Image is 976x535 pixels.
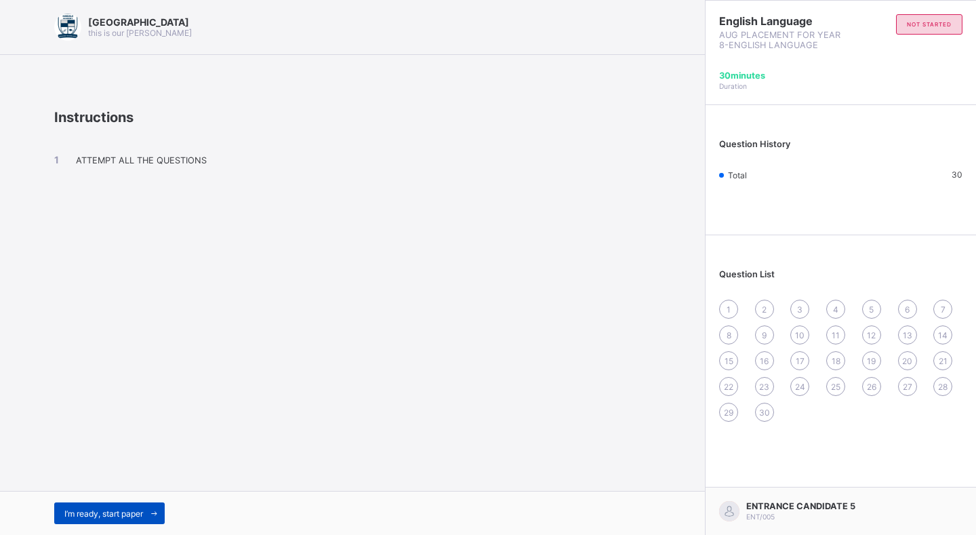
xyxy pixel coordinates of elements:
[938,382,948,392] span: 28
[88,28,192,38] span: this is our [PERSON_NAME]
[796,356,805,366] span: 17
[724,408,733,418] span: 29
[54,109,134,125] span: Instructions
[797,304,802,315] span: 3
[76,155,207,165] span: ATTEMPT ALL THE QUESTIONS
[727,330,731,340] span: 8
[719,30,841,50] span: AUG PLACEMENT FOR YEAR 8-ENGLISH LANGUAGE
[762,304,767,315] span: 2
[719,269,775,279] span: Question List
[88,16,192,28] span: [GEOGRAPHIC_DATA]
[902,356,912,366] span: 20
[833,304,838,315] span: 4
[941,304,945,315] span: 7
[64,509,143,519] span: I’m ready, start paper
[759,408,770,418] span: 30
[795,382,805,392] span: 24
[869,304,874,315] span: 5
[903,330,912,340] span: 13
[719,14,841,28] span: English Language
[760,356,769,366] span: 16
[727,304,731,315] span: 1
[905,304,910,315] span: 6
[938,330,948,340] span: 14
[867,330,876,340] span: 12
[907,21,952,28] span: not started
[719,82,747,90] span: Duration
[939,356,948,366] span: 21
[762,330,767,340] span: 9
[795,330,805,340] span: 10
[724,382,733,392] span: 22
[832,330,840,340] span: 11
[832,356,840,366] span: 18
[719,71,765,81] span: 30 minutes
[831,382,840,392] span: 25
[903,382,912,392] span: 27
[719,139,790,149] span: Question History
[867,382,876,392] span: 26
[759,382,769,392] span: 23
[952,170,962,180] span: 30
[725,356,733,366] span: 15
[746,501,855,511] span: ENTRANCE CANDIDATE 5
[867,356,876,366] span: 19
[728,170,747,180] span: Total
[746,513,775,521] span: ENT/005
